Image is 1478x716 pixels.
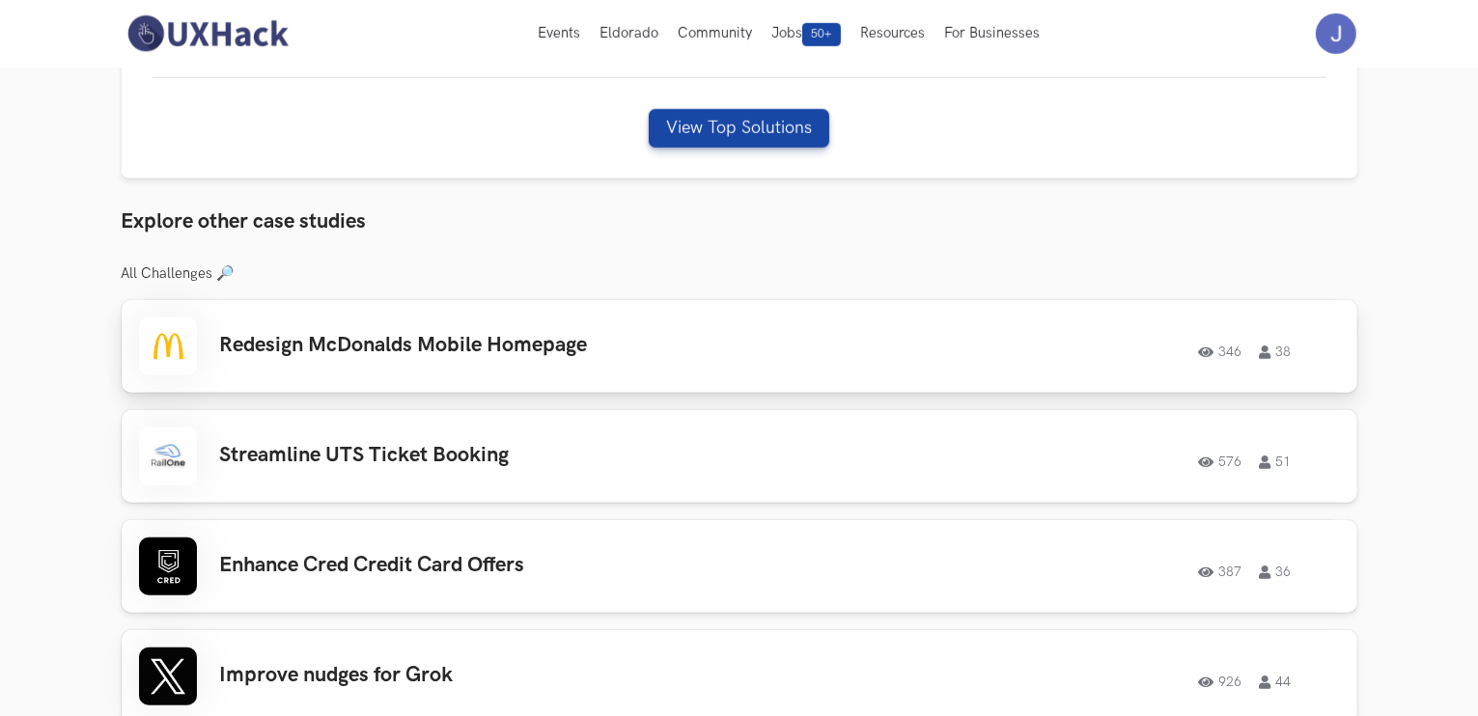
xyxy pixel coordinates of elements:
span: 387 [1199,565,1242,579]
h3: Explore other case studies [122,209,1357,234]
a: Streamline UTS Ticket Booking57651 [122,410,1357,503]
span: 50+ [802,23,841,46]
span: 38 [1260,345,1292,359]
h3: Redesign McDonalds Mobile Homepage [220,333,768,358]
img: Your profile pic [1316,14,1356,54]
span: 44 [1260,675,1292,689]
h3: All Challenges 🔎 [122,265,1357,283]
span: 576 [1199,455,1242,469]
span: 346 [1199,345,1242,359]
a: Enhance Cred Credit Card Offers38736 [122,520,1357,613]
img: UXHack-logo.png [122,14,293,54]
h3: Improve nudges for Grok [220,663,768,688]
button: View Top Solutions [649,109,829,148]
a: Redesign McDonalds Mobile Homepage34638 [122,300,1357,393]
span: 926 [1199,675,1242,689]
span: 51 [1260,455,1292,469]
h3: Enhance Cred Credit Card Offers [220,553,768,578]
h3: Streamline UTS Ticket Booking [220,443,768,468]
span: 36 [1260,565,1292,579]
